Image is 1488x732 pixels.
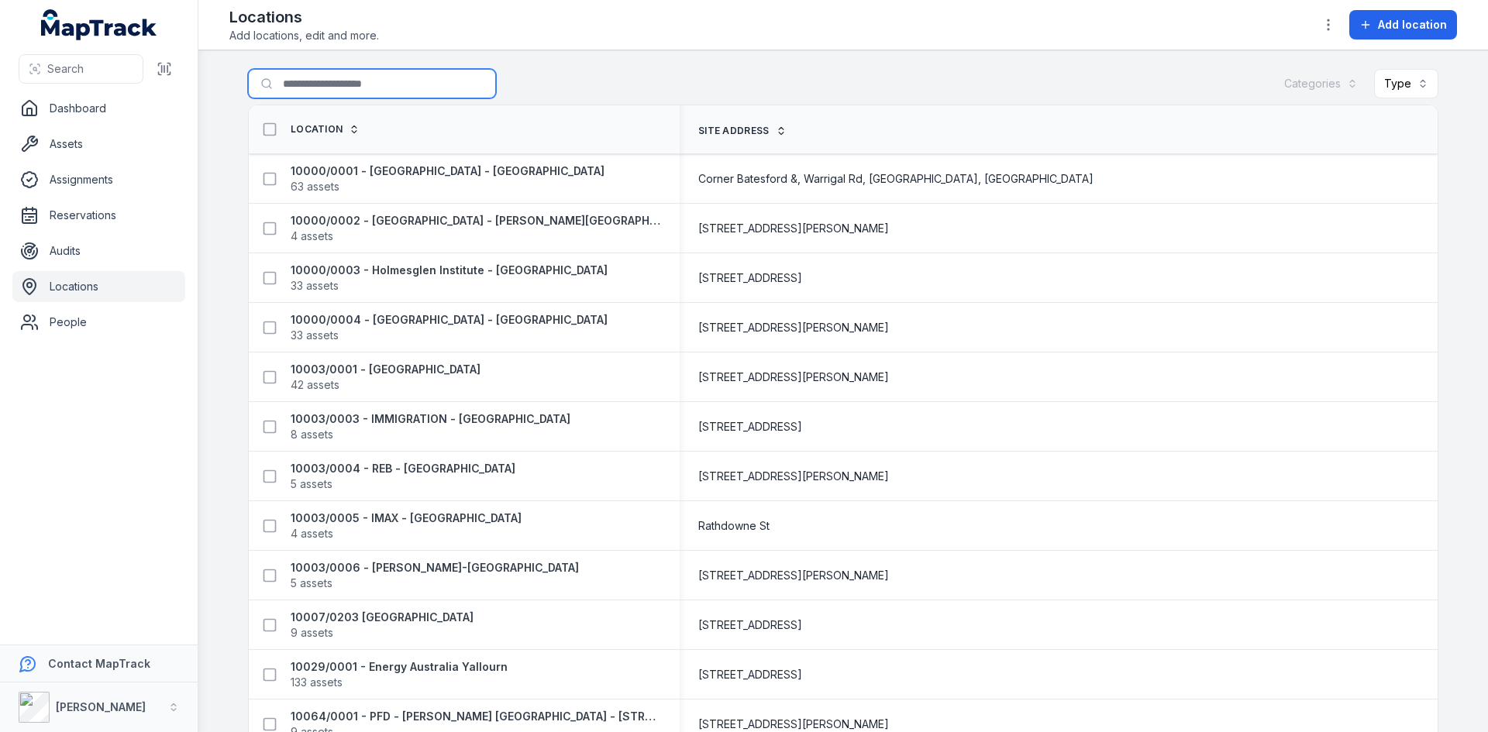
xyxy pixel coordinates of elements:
[291,377,339,393] span: 42 assets
[291,362,480,393] a: 10003/0001 - [GEOGRAPHIC_DATA]42 assets
[291,179,339,194] span: 63 assets
[698,617,802,633] span: [STREET_ADDRESS]
[698,320,889,335] span: [STREET_ADDRESS][PERSON_NAME]
[12,164,185,195] a: Assignments
[291,610,474,641] a: 10007/0203 [GEOGRAPHIC_DATA]9 assets
[698,667,802,682] span: [STREET_ADDRESS]
[291,659,508,675] strong: 10029/0001 - Energy Australia Yallourn
[291,362,480,377] strong: 10003/0001 - [GEOGRAPHIC_DATA]
[12,271,185,302] a: Locations
[1374,69,1438,98] button: Type
[291,213,661,229] strong: 10000/0002 - [GEOGRAPHIC_DATA] - [PERSON_NAME][GEOGRAPHIC_DATA]
[291,213,661,244] a: 10000/0002 - [GEOGRAPHIC_DATA] - [PERSON_NAME][GEOGRAPHIC_DATA]4 assets
[12,235,185,266] a: Audits
[19,54,143,84] button: Search
[291,560,579,576] strong: 10003/0006 - [PERSON_NAME]-[GEOGRAPHIC_DATA]
[41,9,157,40] a: MapTrack
[56,700,146,713] strong: [PERSON_NAME]
[291,510,522,526] strong: 10003/0005 - IMAX - [GEOGRAPHIC_DATA]
[291,328,339,343] span: 33 assets
[291,123,360,136] a: Location
[12,129,185,160] a: Assets
[291,229,333,244] span: 4 assets
[291,163,604,194] a: 10000/0001 - [GEOGRAPHIC_DATA] - [GEOGRAPHIC_DATA]63 assets
[229,28,379,43] span: Add locations, edit and more.
[12,93,185,124] a: Dashboard
[291,278,339,294] span: 33 assets
[291,625,333,641] span: 9 assets
[291,427,333,442] span: 8 assets
[698,568,889,583] span: [STREET_ADDRESS][PERSON_NAME]
[698,270,802,286] span: [STREET_ADDRESS]
[291,461,515,476] strong: 10003/0004 - REB - [GEOGRAPHIC_DATA]
[291,163,604,179] strong: 10000/0001 - [GEOGRAPHIC_DATA] - [GEOGRAPHIC_DATA]
[1349,10,1457,40] button: Add location
[1378,17,1447,33] span: Add location
[12,307,185,338] a: People
[291,675,343,690] span: 133 assets
[291,526,333,541] span: 4 assets
[291,476,332,492] span: 5 assets
[12,200,185,231] a: Reservations
[291,312,608,328] strong: 10000/0004 - [GEOGRAPHIC_DATA] - [GEOGRAPHIC_DATA]
[291,461,515,492] a: 10003/0004 - REB - [GEOGRAPHIC_DATA]5 assets
[698,717,889,732] span: [STREET_ADDRESS][PERSON_NAME]
[291,709,661,724] strong: 10064/0001 - PFD - [PERSON_NAME] [GEOGRAPHIC_DATA] - [STREET_ADDRESS][PERSON_NAME]
[229,6,379,28] h2: Locations
[291,510,522,541] a: 10003/0005 - IMAX - [GEOGRAPHIC_DATA]4 assets
[698,125,770,137] span: Site address
[291,659,508,690] a: 10029/0001 - Energy Australia Yallourn133 assets
[291,560,579,591] a: 10003/0006 - [PERSON_NAME]-[GEOGRAPHIC_DATA]5 assets
[698,419,802,435] span: [STREET_ADDRESS]
[291,263,608,294] a: 10000/0003 - Holmesglen Institute - [GEOGRAPHIC_DATA]33 assets
[291,123,343,136] span: Location
[698,221,889,236] span: [STREET_ADDRESS][PERSON_NAME]
[291,411,570,427] strong: 10003/0003 - IMMIGRATION - [GEOGRAPHIC_DATA]
[291,576,332,591] span: 5 assets
[698,125,787,137] a: Site address
[291,312,608,343] a: 10000/0004 - [GEOGRAPHIC_DATA] - [GEOGRAPHIC_DATA]33 assets
[698,369,889,385] span: [STREET_ADDRESS][PERSON_NAME]
[291,411,570,442] a: 10003/0003 - IMMIGRATION - [GEOGRAPHIC_DATA]8 assets
[698,518,770,534] span: Rathdowne St
[291,263,608,278] strong: 10000/0003 - Holmesglen Institute - [GEOGRAPHIC_DATA]
[291,610,474,625] strong: 10007/0203 [GEOGRAPHIC_DATA]
[47,61,84,77] span: Search
[698,171,1094,187] span: Corner Batesford &, Warrigal Rd, [GEOGRAPHIC_DATA], [GEOGRAPHIC_DATA]
[698,469,889,484] span: [STREET_ADDRESS][PERSON_NAME]
[48,657,150,670] strong: Contact MapTrack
